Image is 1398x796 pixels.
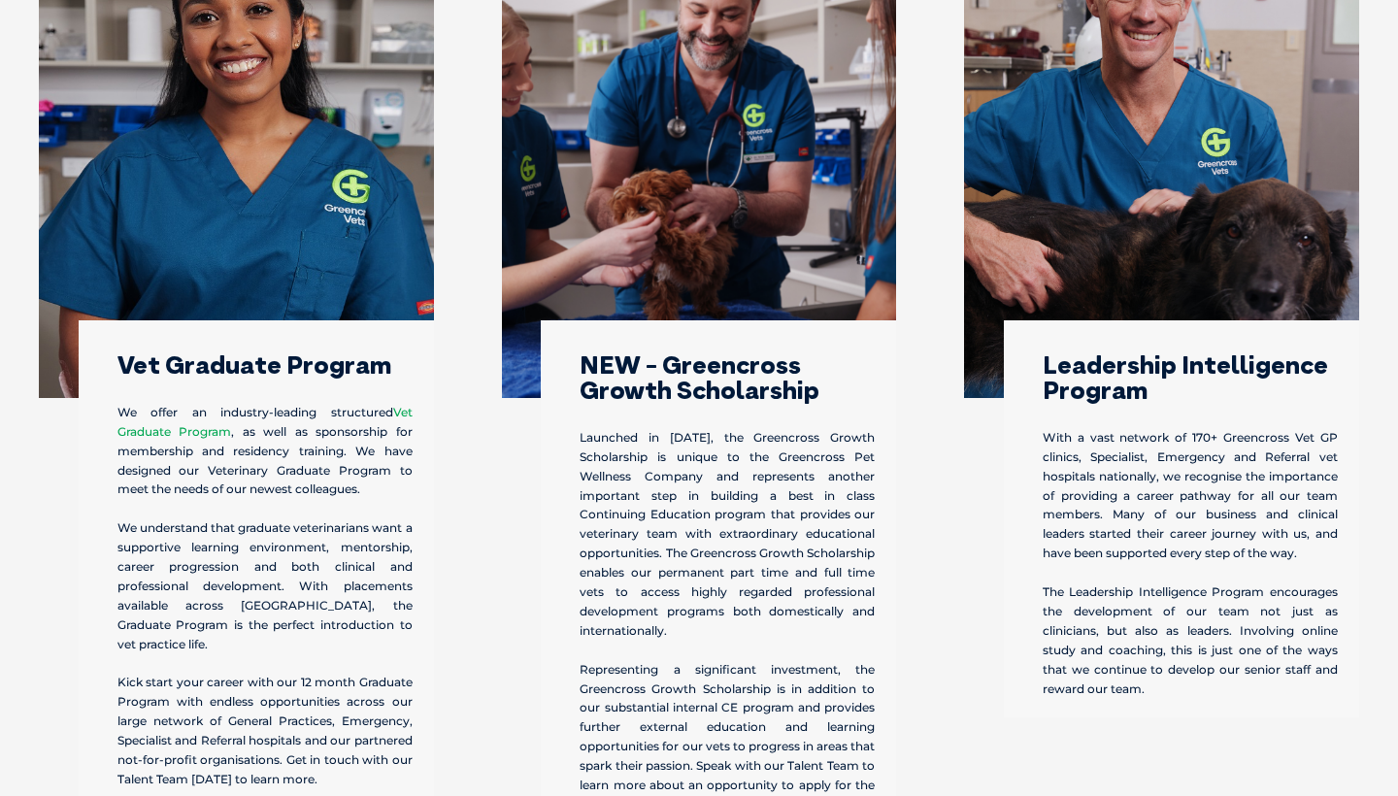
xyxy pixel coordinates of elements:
[117,403,413,500] p: We offer an industry-leading structured , as well as sponsorship for membership and residency tra...
[117,352,413,378] h3: Vet Graduate Program
[580,428,875,641] p: Launched in [DATE], the Greencross Growth Scholarship is unique to the Greencross Pet Wellness Co...
[580,352,875,403] h3: NEW - Greencross Growth Scholarship
[117,518,413,653] p: We understand that graduate veterinarians want a supportive learning environment, mentorship, car...
[117,405,413,439] a: Vet Graduate Program
[1043,582,1338,698] p: The Leadership Intelligence Program encourages the development of our team not just as clinicians...
[117,673,413,788] p: Kick start your career with our 12 month Graduate Program with endless opportunities across our l...
[1043,428,1338,563] p: With a vast network of 170+ Greencross Vet GP clinics, Specialist, Emergency and Referral vet hos...
[1043,352,1338,403] h3: Leadership Intelligence Program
